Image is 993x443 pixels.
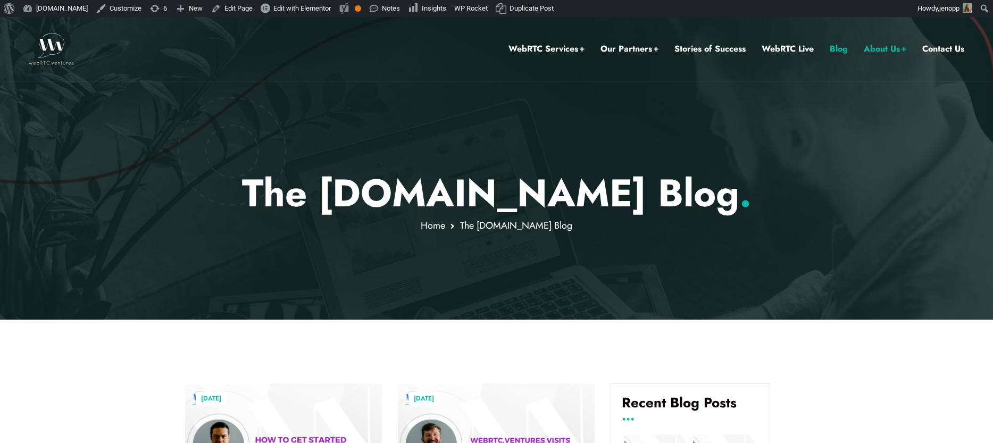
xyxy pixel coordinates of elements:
[508,42,585,56] a: WebRTC Services
[864,42,906,56] a: About Us
[273,4,331,12] span: Edit with Elementor
[600,42,658,56] a: Our Partners
[939,4,959,12] span: jenopp
[739,165,752,221] span: .
[29,33,74,65] img: WebRTC.ventures
[355,5,361,12] div: OK
[830,42,848,56] a: Blog
[922,42,964,56] a: Contact Us
[674,42,746,56] a: Stories of Success
[460,219,572,232] span: The [DOMAIN_NAME] Blog
[762,42,814,56] a: WebRTC Live
[196,391,227,405] a: [DATE]
[185,170,808,216] p: The [DOMAIN_NAME] Blog
[408,391,439,405] a: [DATE]
[622,395,759,419] h4: Recent Blog Posts
[421,219,445,232] a: Home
